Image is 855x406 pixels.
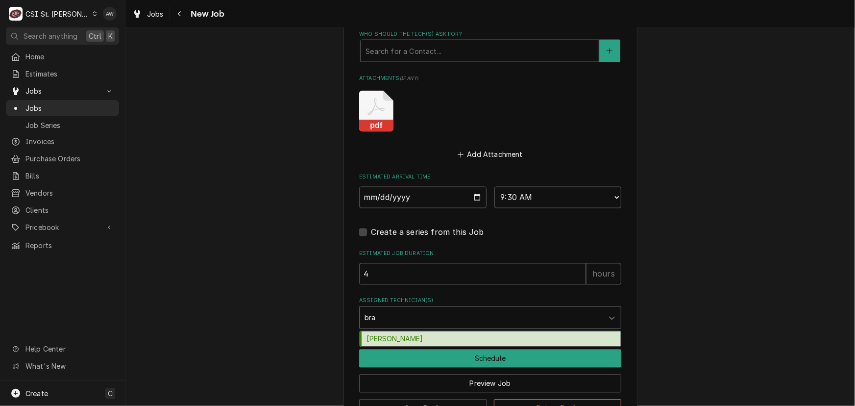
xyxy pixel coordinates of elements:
[25,344,113,354] span: Help Center
[25,103,114,113] span: Jobs
[359,368,621,393] div: Button Group Row
[147,9,164,19] span: Jobs
[400,76,418,81] span: ( if any )
[359,174,621,181] label: Estimated Arrival Time
[6,83,119,99] a: Go to Jobs
[586,263,621,285] div: hours
[25,51,114,62] span: Home
[25,188,114,198] span: Vendors
[9,7,23,21] div: CSI St. Louis's Avatar
[24,31,77,41] span: Search anything
[25,205,114,215] span: Clients
[25,389,48,398] span: Create
[359,75,621,82] label: Attachments
[6,66,119,82] a: Estimates
[9,7,23,21] div: C
[25,120,114,130] span: Job Series
[25,240,114,251] span: Reports
[25,9,89,19] div: CSI St. [PERSON_NAME]
[359,350,621,368] button: Schedule
[359,91,393,132] button: pdf
[359,375,621,393] button: Preview Job
[6,341,119,357] a: Go to Help Center
[360,331,621,347] div: [PERSON_NAME]
[25,361,113,371] span: What's New
[6,49,119,65] a: Home
[25,153,114,164] span: Purchase Orders
[359,250,621,285] div: Estimated Job Duration
[25,136,114,147] span: Invoices
[6,117,119,133] a: Job Series
[359,30,621,62] div: Who should the tech(s) ask for?
[108,388,113,399] span: C
[6,133,119,150] a: Invoices
[6,237,119,254] a: Reports
[25,171,114,181] span: Bills
[6,358,119,374] a: Go to What's New
[172,6,188,22] button: Navigate back
[6,219,119,235] a: Go to Pricebook
[108,31,113,41] span: K
[25,222,99,232] span: Pricebook
[6,151,119,167] a: Purchase Orders
[371,227,484,238] label: Create a series from this Job
[25,69,114,79] span: Estimates
[359,174,621,208] div: Estimated Arrival Time
[359,297,621,305] label: Assigned Technician(s)
[456,148,525,161] button: Add Attachment
[6,100,119,116] a: Jobs
[6,202,119,218] a: Clients
[359,297,621,329] div: Assigned Technician(s)
[103,7,117,21] div: AW
[6,185,119,201] a: Vendors
[188,7,225,21] span: New Job
[607,48,612,54] svg: Create New Contact
[6,27,119,45] button: Search anythingCtrlK
[359,250,621,258] label: Estimated Job Duration
[103,7,117,21] div: Alexandria Wilp's Avatar
[89,31,101,41] span: Ctrl
[359,75,621,162] div: Attachments
[128,6,168,22] a: Jobs
[494,187,622,208] select: Time Select
[6,168,119,184] a: Bills
[25,86,99,96] span: Jobs
[359,30,621,38] label: Who should the tech(s) ask for?
[599,40,620,62] button: Create New Contact
[359,350,621,368] div: Button Group Row
[359,187,487,208] input: Date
